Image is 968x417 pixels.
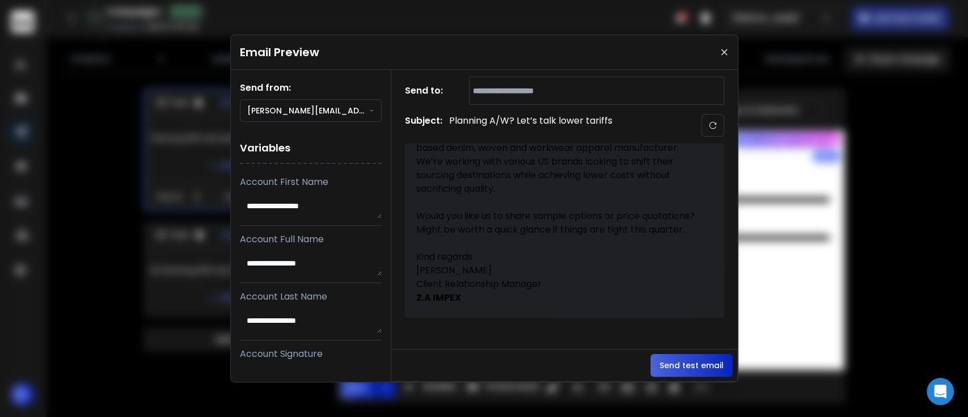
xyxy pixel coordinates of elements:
span: Would you like us to share sample options or price quotations? Might be worth a quick glance if t... [416,209,697,236]
p: [PERSON_NAME][EMAIL_ADDRESS][PERSON_NAME][DOMAIN_NAME] [247,105,370,116]
strong: Z.A IMPEX [416,291,461,304]
span: I’m [PERSON_NAME] from Z.A IMPEX, a [GEOGRAPHIC_DATA] based denim, woven and workwear apparel man... [416,128,690,195]
h1: Subject: [405,114,442,137]
span: Kind regards [416,250,700,291]
p: Planning A/W? Let’s talk lower tariffs [449,114,612,137]
p: Account Last Name [240,290,382,304]
p: Account First Name [240,175,382,189]
p: Account Full Name [240,233,382,246]
h1: Email Preview [240,44,319,60]
p: Account Signature [240,347,382,361]
div: Open Intercom Messenger [927,378,954,405]
h1: Variables [240,133,382,164]
button: Send test email [650,354,733,377]
div: [PERSON_NAME] Client Relationship Manager [416,264,700,291]
h1: Send from: [240,81,382,95]
h1: Send to: [405,84,450,98]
